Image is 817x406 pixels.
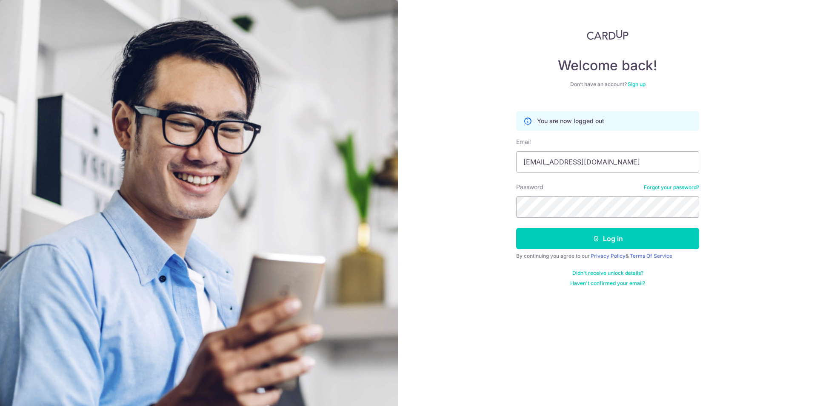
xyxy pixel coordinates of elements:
label: Email [516,138,531,146]
button: Log in [516,228,699,249]
div: By continuing you agree to our & [516,253,699,259]
a: Terms Of Service [630,253,672,259]
a: Privacy Policy [591,253,626,259]
a: Forgot your password? [644,184,699,191]
div: Don’t have an account? [516,81,699,88]
label: Password [516,183,543,191]
input: Enter your Email [516,151,699,173]
a: Sign up [628,81,646,87]
a: Haven't confirmed your email? [570,280,645,287]
p: You are now logged out [537,117,604,125]
img: CardUp Logo [587,30,628,40]
h4: Welcome back! [516,57,699,74]
a: Didn't receive unlock details? [572,270,643,276]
